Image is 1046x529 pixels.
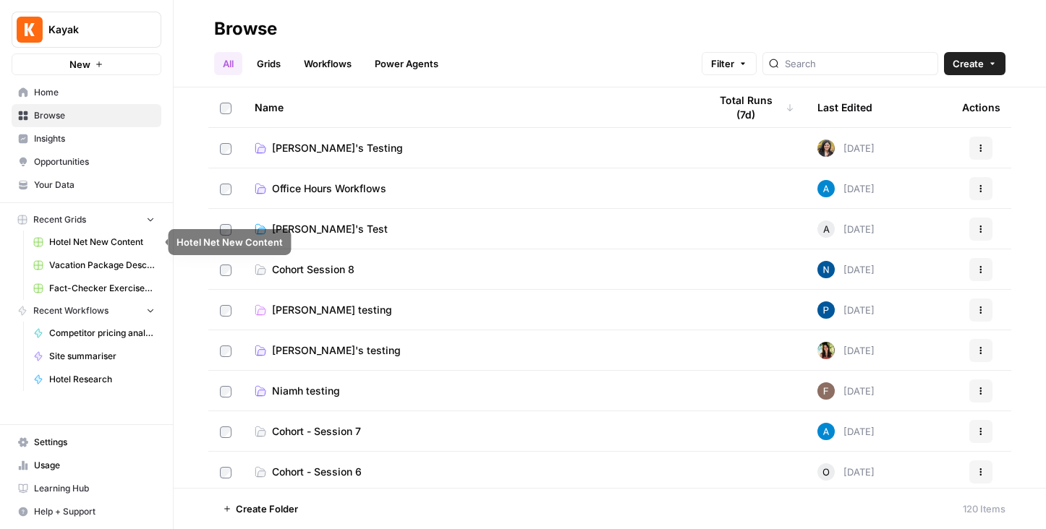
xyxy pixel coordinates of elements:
[69,57,90,72] span: New
[49,350,155,363] span: Site summariser
[12,173,161,197] a: Your Data
[27,231,161,254] a: Hotel Net New Content
[27,254,161,277] a: Vacation Package Description Generator (Ola) Grid
[255,181,686,196] a: Office Hours Workflows
[49,259,155,272] span: Vacation Package Description Generator (Ola) Grid
[17,17,43,43] img: Kayak Logo
[12,300,161,322] button: Recent Workflows
[822,465,830,479] span: O
[12,81,161,104] a: Home
[817,382,875,400] div: [DATE]
[272,424,361,439] span: Cohort - Session 7
[272,262,354,277] span: Cohort Session 8
[34,436,155,449] span: Settings
[27,322,161,345] a: Competitor pricing analysis ([PERSON_NAME])
[12,53,161,75] button: New
[27,277,161,300] a: Fact-Checker Exercises (Ola) Grid
[27,368,161,391] a: Hotel Research
[49,327,155,340] span: Competitor pricing analysis ([PERSON_NAME])
[255,384,686,398] a: Niamh testing
[34,109,155,122] span: Browse
[255,262,686,277] a: Cohort Session 8
[962,87,1000,127] div: Actions
[255,343,686,358] a: [PERSON_NAME]'s testing
[33,213,86,226] span: Recent Grids
[817,342,835,359] img: e4v89f89x2fg3vu1gtqy01mqi6az
[12,104,161,127] a: Browse
[49,236,155,249] span: Hotel Net New Content
[27,345,161,368] a: Site summariser
[944,52,1005,75] button: Create
[702,52,757,75] button: Filter
[255,141,686,155] a: [PERSON_NAME]'s Testing
[817,220,875,238] div: [DATE]
[817,382,835,400] img: tctyxljblf40chzqxflm8vgl4vpd
[817,139,835,157] img: re7xpd5lpd6r3te7ued3p9atxw8h
[248,52,289,75] a: Grids
[711,56,734,71] span: Filter
[12,150,161,173] a: Opportunities
[34,482,155,495] span: Learning Hub
[366,52,447,75] a: Power Agents
[817,463,875,481] div: [DATE]
[272,181,386,196] span: Office Hours Workflows
[12,431,161,454] a: Settings
[272,141,403,155] span: [PERSON_NAME]'s Testing
[817,301,835,319] img: pl7e58t6qlk7gfgh2zr3oyga3gis
[823,222,830,236] span: A
[12,127,161,150] a: Insights
[272,384,340,398] span: Niamh testing
[12,477,161,500] a: Learning Hub
[272,303,392,317] span: [PERSON_NAME] testing
[817,423,875,440] div: [DATE]
[214,17,277,40] div: Browse
[49,282,155,295] span: Fact-Checker Exercises (Ola) Grid
[33,304,109,317] span: Recent Workflows
[817,180,875,197] div: [DATE]
[272,465,362,479] span: Cohort - Session 6
[34,459,155,472] span: Usage
[255,465,686,479] a: Cohort - Session 6
[34,132,155,145] span: Insights
[255,303,686,317] a: [PERSON_NAME] testing
[34,86,155,99] span: Home
[817,342,875,359] div: [DATE]
[817,87,872,127] div: Last Edited
[12,12,161,48] button: Workspace: Kayak
[12,209,161,231] button: Recent Grids
[34,155,155,168] span: Opportunities
[295,52,360,75] a: Workflows
[34,179,155,192] span: Your Data
[34,505,155,518] span: Help + Support
[817,139,875,157] div: [DATE]
[272,343,401,358] span: [PERSON_NAME]'s testing
[817,261,875,278] div: [DATE]
[255,87,686,127] div: Name
[12,454,161,477] a: Usage
[12,500,161,523] button: Help + Support
[48,22,136,37] span: Kayak
[214,497,307,520] button: Create Folder
[709,87,794,127] div: Total Runs (7d)
[255,424,686,439] a: Cohort - Session 7
[785,56,932,71] input: Search
[817,423,835,440] img: o3cqybgnmipr355j8nz4zpq1mc6x
[214,52,242,75] a: All
[817,180,835,197] img: o3cqybgnmipr355j8nz4zpq1mc6x
[817,301,875,319] div: [DATE]
[817,261,835,278] img: n7pe0zs00y391qjouxmgrq5783et
[177,235,282,249] div: Hotel Net New Content
[963,502,1005,516] div: 120 Items
[272,222,388,236] span: [PERSON_NAME]'s Test
[236,502,298,516] span: Create Folder
[49,373,155,386] span: Hotel Research
[953,56,984,71] span: Create
[255,222,686,236] a: [PERSON_NAME]'s Test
